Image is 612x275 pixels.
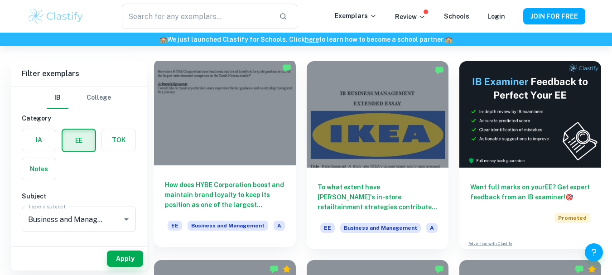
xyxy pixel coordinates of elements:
div: Premium [282,265,291,274]
h6: Want full marks on your EE ? Get expert feedback from an IB examiner! [470,182,590,202]
img: Marked [575,265,584,274]
span: 🏫 [159,36,167,43]
h6: Subject [22,191,136,201]
img: Marked [435,66,444,75]
span: Business and Management [188,221,268,231]
button: Apply [107,251,143,267]
button: Open [120,213,133,226]
img: Clastify logo [27,7,85,25]
div: Filter type choice [47,87,111,109]
p: Review [395,12,426,22]
span: 🎯 [565,193,573,201]
button: IB [47,87,68,109]
span: EE [168,221,182,231]
a: Want full marks on yourEE? Get expert feedback from an IB examiner!PromotedAdvertise with Clastify [459,61,601,249]
img: Marked [282,63,291,72]
h6: Category [22,113,136,123]
h6: To what extent have [PERSON_NAME]'s in-store retailtainment strategies contributed to enhancing b... [318,182,438,212]
img: Marked [435,265,444,274]
span: A [274,221,285,231]
span: Promoted [554,213,590,223]
button: Help and Feedback [585,243,603,261]
a: Schools [444,13,469,20]
span: EE [320,223,335,233]
h6: How does HYBE Corporation boost and maintain brand loyalty to keep its position as one of the lar... [165,180,285,210]
h6: We just launched Clastify for Schools. Click to learn how to become a school partner. [2,34,610,44]
a: How does HYBE Corporation boost and maintain brand loyalty to keep its position as one of the lar... [154,61,296,249]
a: here [305,36,319,43]
a: To what extent have [PERSON_NAME]'s in-store retailtainment strategies contributed to enhancing b... [307,61,448,249]
a: Login [487,13,505,20]
input: Search for any exemplars... [122,4,271,29]
img: Marked [270,265,279,274]
img: Thumbnail [459,61,601,168]
button: JOIN FOR FREE [523,8,585,24]
span: 🏫 [445,36,453,43]
h6: Filter exemplars [11,61,147,87]
span: Business and Management [340,223,421,233]
a: Advertise with Clastify [468,241,512,247]
label: Type a subject [28,203,66,210]
span: A [426,223,438,233]
button: TOK [102,129,135,151]
p: Exemplars [335,11,377,21]
button: EE [63,130,95,151]
button: College [87,87,111,109]
button: Notes [22,158,56,180]
button: IA [22,129,56,151]
div: Premium [588,265,597,274]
